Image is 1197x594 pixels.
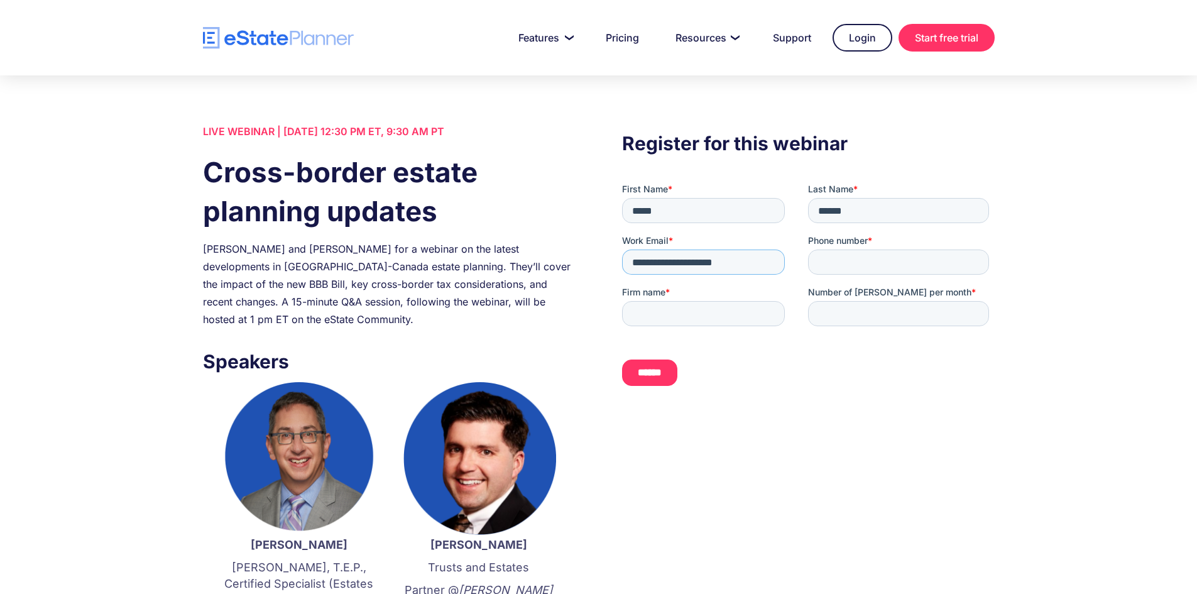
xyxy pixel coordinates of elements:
[251,538,347,551] strong: [PERSON_NAME]
[660,25,752,50] a: Resources
[203,123,575,140] div: LIVE WEBINAR | [DATE] 12:30 PM ET, 9:30 AM PT
[622,183,994,397] iframe: Form 0
[622,129,994,158] h3: Register for this webinar
[899,24,995,52] a: Start free trial
[833,24,892,52] a: Login
[203,153,575,231] h1: Cross-border estate planning updates
[503,25,584,50] a: Features
[430,538,527,551] strong: [PERSON_NAME]
[758,25,826,50] a: Support
[203,347,575,376] h3: Speakers
[591,25,654,50] a: Pricing
[203,27,354,49] a: home
[203,240,575,328] div: [PERSON_NAME] and [PERSON_NAME] for a webinar on the latest developments in [GEOGRAPHIC_DATA]-Can...
[402,559,556,576] p: Trusts and Estates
